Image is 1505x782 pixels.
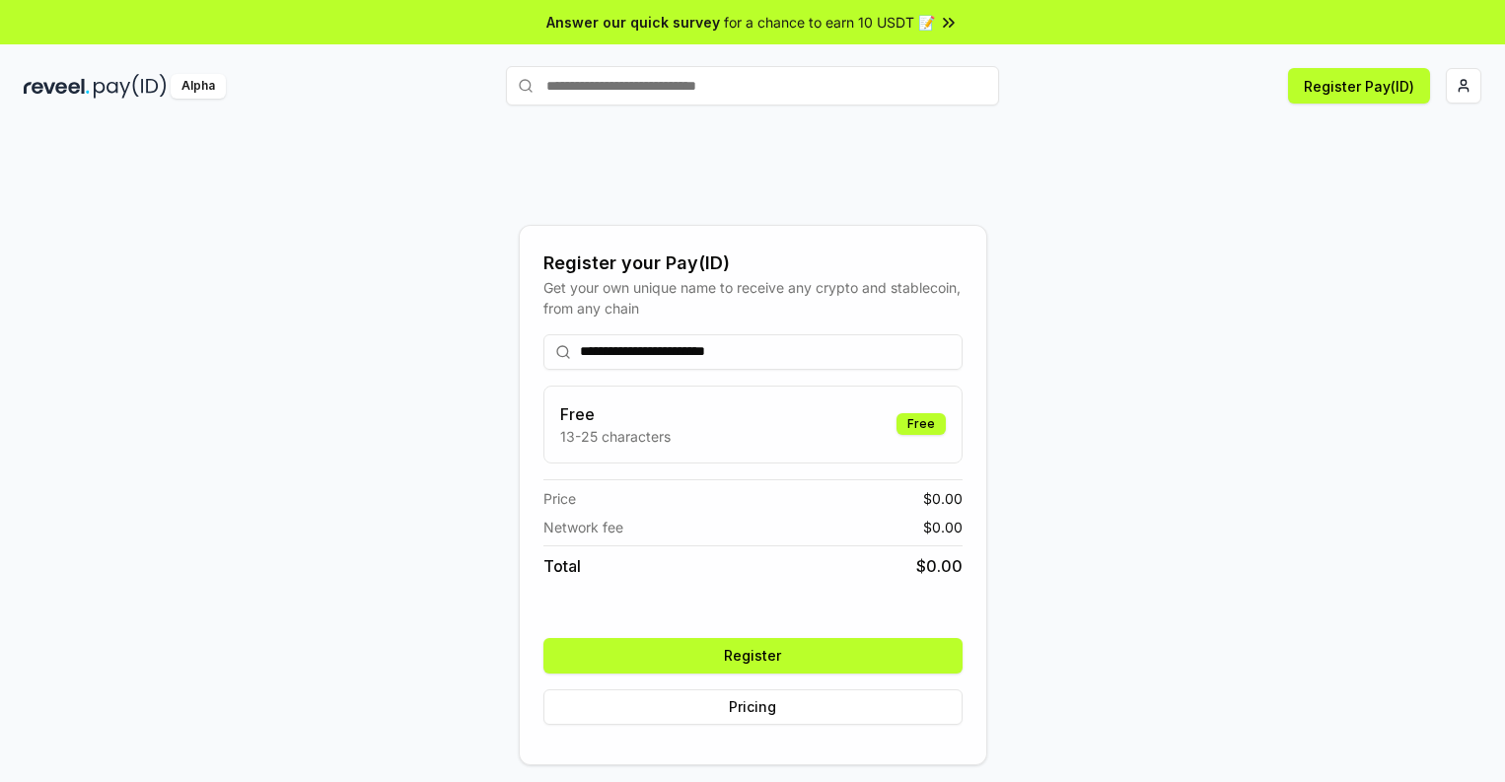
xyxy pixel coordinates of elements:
[724,12,935,33] span: for a chance to earn 10 USDT 📝
[543,554,581,578] span: Total
[560,426,671,447] p: 13-25 characters
[24,74,90,99] img: reveel_dark
[923,488,963,509] span: $ 0.00
[543,249,963,277] div: Register your Pay(ID)
[1288,68,1430,104] button: Register Pay(ID)
[543,488,576,509] span: Price
[546,12,720,33] span: Answer our quick survey
[543,277,963,319] div: Get your own unique name to receive any crypto and stablecoin, from any chain
[896,413,946,435] div: Free
[171,74,226,99] div: Alpha
[543,689,963,725] button: Pricing
[560,402,671,426] h3: Free
[543,517,623,537] span: Network fee
[94,74,167,99] img: pay_id
[923,517,963,537] span: $ 0.00
[916,554,963,578] span: $ 0.00
[543,638,963,674] button: Register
